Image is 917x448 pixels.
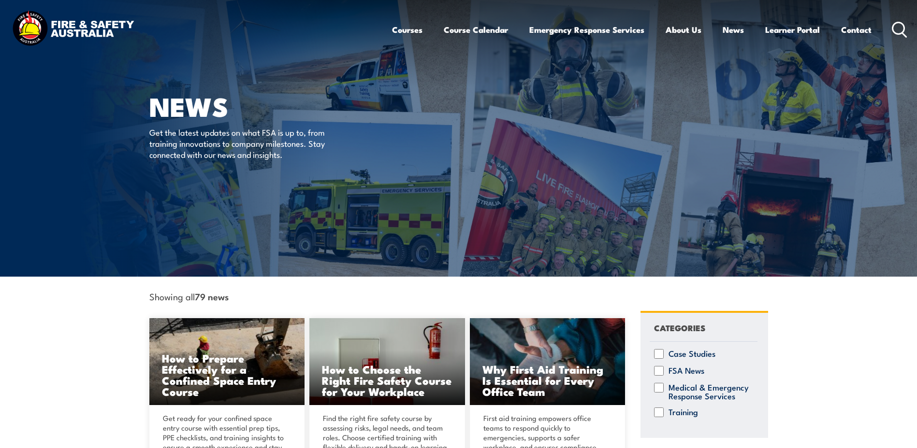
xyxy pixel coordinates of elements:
[666,17,701,42] a: About Us
[482,364,613,397] h3: Why First Aid Training Is Essential for Every Office Team
[723,17,744,42] a: News
[162,352,292,397] h3: How to Prepare Effectively for a Confined Space Entry Course
[322,364,452,397] h3: How to Choose the Right Fire Safety Course for Your Workplace
[195,290,229,303] strong: 79 news
[149,318,305,405] a: How to Prepare Effectively for a Confined Space Entry Course
[444,17,508,42] a: Course Calendar
[765,17,820,42] a: Learner Portal
[470,318,626,405] a: Why First Aid Training Is Essential for Every Office Team
[669,383,753,400] label: Medical & Emergency Response Services
[841,17,872,42] a: Contact
[309,318,465,405] img: pexels-jan-van-der-wolf-11680885-19143940
[149,95,388,117] h1: News
[654,321,705,334] h4: CATEGORIES
[392,17,422,42] a: Courses
[149,291,229,301] span: Showing all
[149,126,326,160] p: Get the latest updates on what FSA is up to, from training innovations to company milestones. Sta...
[309,318,465,405] a: How to Choose the Right Fire Safety Course for Your Workplace
[669,366,704,376] label: FSA News
[669,407,698,417] label: Training
[529,17,644,42] a: Emergency Response Services
[470,318,626,405] img: pexels-rdne-6519905
[149,318,305,405] img: pexels-nicholas-lim-1397061-3792575
[669,349,715,359] label: Case Studies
